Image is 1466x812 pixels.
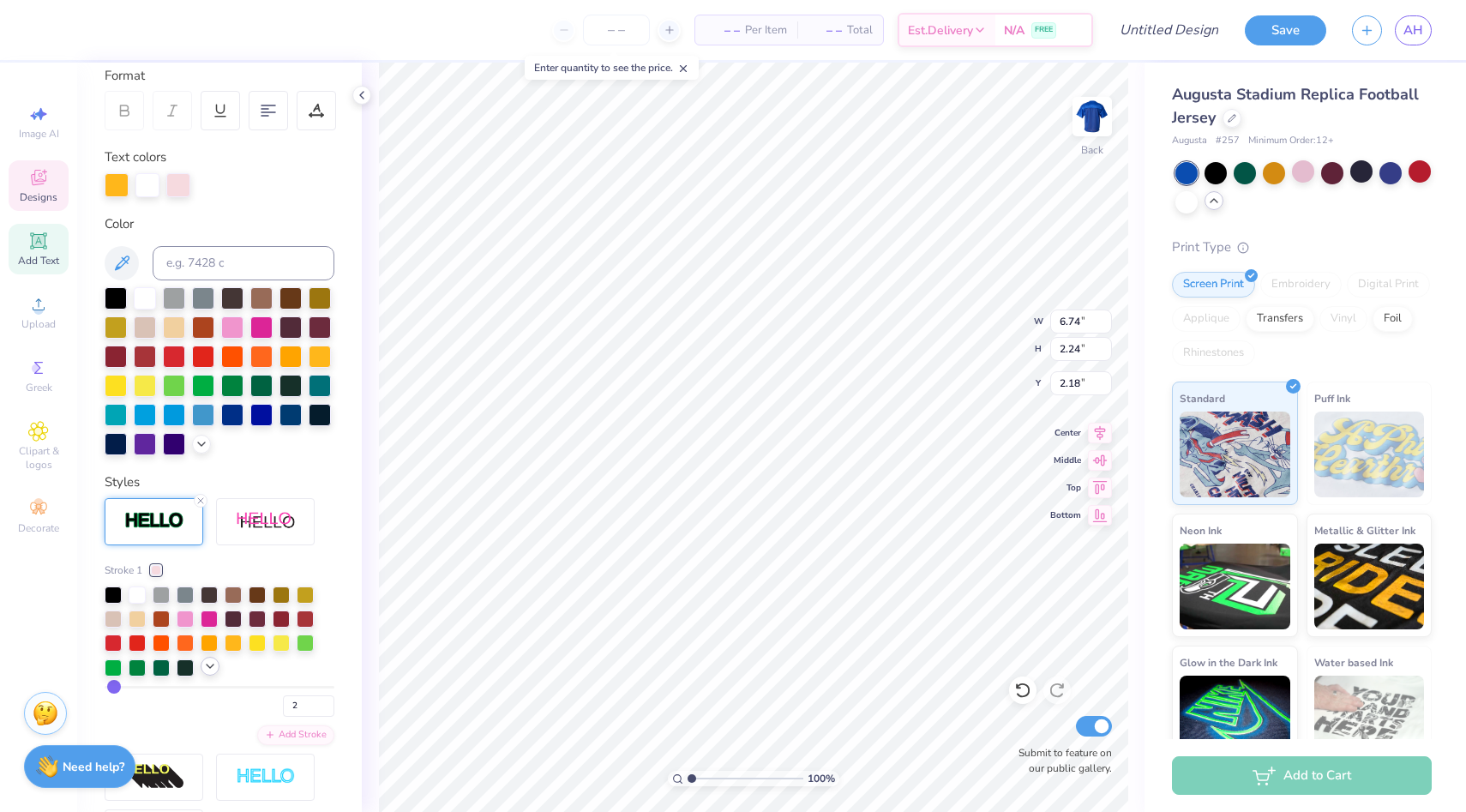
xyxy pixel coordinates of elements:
[105,472,334,492] div: Styles
[1050,454,1081,466] span: Middle
[1172,340,1255,366] div: Rhinestones
[1314,544,1425,629] img: Metallic & Glitter Ink
[105,562,142,578] span: Stroke 1
[105,214,334,234] div: Color
[1314,389,1350,407] span: Puff Ink
[1395,15,1432,45] a: AH
[1172,306,1241,332] div: Applique
[18,521,59,535] span: Decorate
[808,771,835,786] span: 100 %
[1075,99,1109,134] img: Back
[19,127,59,141] span: Image AI
[808,21,842,39] span: – –
[236,511,296,532] img: Shadow
[1172,238,1432,257] div: Print Type
[105,147,166,167] label: Text colors
[153,246,334,280] input: e.g. 7428 c
[1180,544,1290,629] img: Neon Ink
[847,21,873,39] span: Total
[1260,272,1342,298] div: Embroidery
[20,190,57,204] span: Designs
[1050,482,1081,494] span: Top
[583,15,650,45] input: – –
[1009,745,1112,776] label: Submit to feature on our public gallery.
[1106,13,1232,47] input: Untitled Design
[1004,21,1024,39] span: N/A
[1314,676,1425,761] img: Water based Ink
[706,21,740,39] span: – –
[257,725,334,745] div: Add Stroke
[1081,142,1103,158] div: Back
[105,66,336,86] div: Format
[18,254,59,268] span: Add Text
[1248,134,1334,148] span: Minimum Order: 12 +
[908,21,973,39] span: Est. Delivery
[1314,521,1415,539] span: Metallic & Glitter Ink
[1050,427,1081,439] span: Center
[525,56,699,80] div: Enter quantity to see the price.
[1180,676,1290,761] img: Glow in the Dark Ink
[1403,21,1423,40] span: AH
[745,21,787,39] span: Per Item
[26,381,52,394] span: Greek
[1050,509,1081,521] span: Bottom
[1180,389,1225,407] span: Standard
[1314,412,1425,497] img: Puff Ink
[1180,653,1277,671] span: Glow in the Dark Ink
[1347,272,1430,298] div: Digital Print
[1314,653,1393,671] span: Water based Ink
[63,759,124,775] strong: Need help?
[1373,306,1413,332] div: Foil
[21,317,56,331] span: Upload
[1246,306,1314,332] div: Transfers
[1172,272,1255,298] div: Screen Print
[236,767,296,787] img: Negative Space
[1172,134,1207,148] span: Augusta
[1172,84,1419,128] span: Augusta Stadium Replica Football Jersey
[1180,412,1290,497] img: Standard
[1035,24,1053,36] span: FREE
[1216,134,1240,148] span: # 257
[124,511,184,531] img: Stroke
[124,763,184,791] img: 3d Illusion
[1319,306,1367,332] div: Vinyl
[1245,15,1326,45] button: Save
[9,444,69,472] span: Clipart & logos
[1180,521,1222,539] span: Neon Ink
